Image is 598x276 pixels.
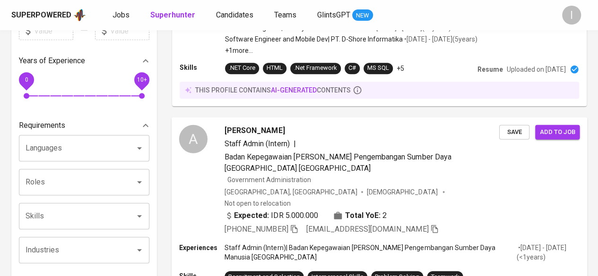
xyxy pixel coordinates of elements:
[403,34,477,44] p: • [DATE] - [DATE] ( 5 years )
[73,8,86,22] img: app logo
[352,11,373,20] span: NEW
[225,139,289,148] span: Staff Admin (Intern)
[225,46,477,55] p: +1 more ...
[225,187,357,196] div: [GEOGRAPHIC_DATA], [GEOGRAPHIC_DATA]
[306,225,429,234] span: [EMAIL_ADDRESS][DOMAIN_NAME]
[225,199,290,208] p: Not open to relocation
[234,210,269,221] b: Expected:
[274,10,296,19] span: Teams
[133,176,146,189] button: Open
[25,76,28,83] span: 0
[11,8,86,22] a: Superpoweredapp logo
[150,10,195,19] b: Superhunter
[317,9,373,21] a: GlintsGPT NEW
[179,125,208,153] div: A
[507,65,566,74] p: Uploaded on [DATE]
[11,10,71,21] div: Superpowered
[19,116,149,135] div: Requirements
[19,55,85,67] p: Years of Experience
[367,64,389,73] div: MS SQL
[113,10,130,19] span: Jobs
[225,225,288,234] span: [PHONE_NUMBER]
[317,10,350,19] span: GlintsGPT
[113,9,131,21] a: Jobs
[225,243,517,261] p: Staff Admin (Intern) | Badan Kepegawaian [PERSON_NAME] Pengembangan Sumber Daya Manusia [GEOGRAPH...
[137,76,147,83] span: 10+
[535,125,580,139] button: Add to job
[504,126,525,137] span: Save
[133,243,146,257] button: Open
[499,125,529,139] button: Save
[34,21,73,40] input: Value
[225,152,451,172] span: Badan Kepegawaian [PERSON_NAME] Pengembangan Sumber Daya [GEOGRAPHIC_DATA] [GEOGRAPHIC_DATA]
[293,138,295,149] span: |
[179,243,225,252] p: Experiences
[540,126,575,137] span: Add to job
[562,6,581,25] div: I
[110,21,149,40] input: Value
[267,64,283,73] div: HTML
[382,210,387,221] span: 2
[150,9,197,21] a: Superhunter
[133,209,146,223] button: Open
[180,63,225,72] p: Skills
[225,34,403,44] p: Software Engineer and Mobile Dev | PT. D-Shore Informatika
[227,176,311,183] span: Government Administration
[133,142,146,155] button: Open
[477,65,503,74] p: Resume
[274,9,298,21] a: Teams
[345,210,381,221] b: Total YoE:
[397,64,404,73] p: +5
[229,64,255,73] div: .NET Core
[19,120,65,131] p: Requirements
[225,125,285,136] span: [PERSON_NAME]
[367,187,439,196] span: [DEMOGRAPHIC_DATA]
[216,10,253,19] span: Candidates
[216,9,255,21] a: Candidates
[294,64,337,73] div: .Net Framework
[225,210,318,221] div: IDR 5.000.000
[517,243,580,261] p: • [DATE] - [DATE] ( <1 years )
[271,86,317,94] span: AI-generated
[19,51,149,70] div: Years of Experience
[348,64,356,73] div: C#
[195,85,351,95] p: this profile contains contents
